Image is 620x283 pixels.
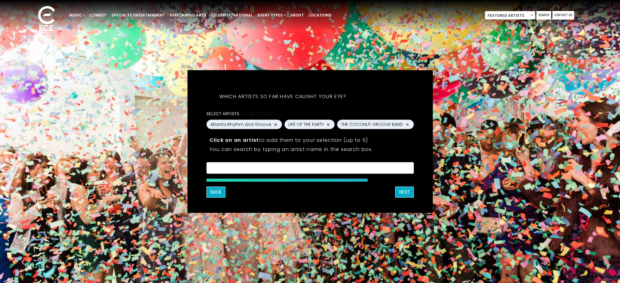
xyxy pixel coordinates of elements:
button: Back [206,187,225,198]
a: Celebrity/National [209,10,255,20]
button: NEXT [395,187,414,198]
p: You can search by typing an artist name in the search box. [210,145,411,153]
span: Featured Artists [485,11,535,20]
a: Performing Arts [167,10,209,20]
a: Music [67,10,87,20]
label: Select artists [206,111,271,116]
a: Locations [306,10,334,20]
a: Contact Us [552,11,574,20]
a: About [288,10,306,20]
strong: Click on an artist [210,137,259,144]
span: (3/5 selected) [239,111,271,116]
button: Remove THE COCONUT GROOVE BAND [405,122,410,127]
span: Atlanta Rhythm And Groove [210,121,271,128]
a: Event Types [255,10,288,20]
a: Comedy [87,10,109,20]
p: to add them to your selection (up to 5). [210,136,411,144]
textarea: Search [210,166,410,172]
a: Specialty Entertainment [109,10,167,20]
a: Search [536,11,551,20]
img: ece_new_logo_whitev2-1.png [31,4,62,34]
span: THE COCONUT GROOVE BAND [341,121,403,128]
h5: Which artists so far have caught your eye? [206,86,359,108]
span: LIFE OF THE PARTY [288,121,324,128]
button: Remove LIFE OF THE PARTY [326,122,331,127]
button: Remove Atlanta Rhythm And Groove [273,122,278,127]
